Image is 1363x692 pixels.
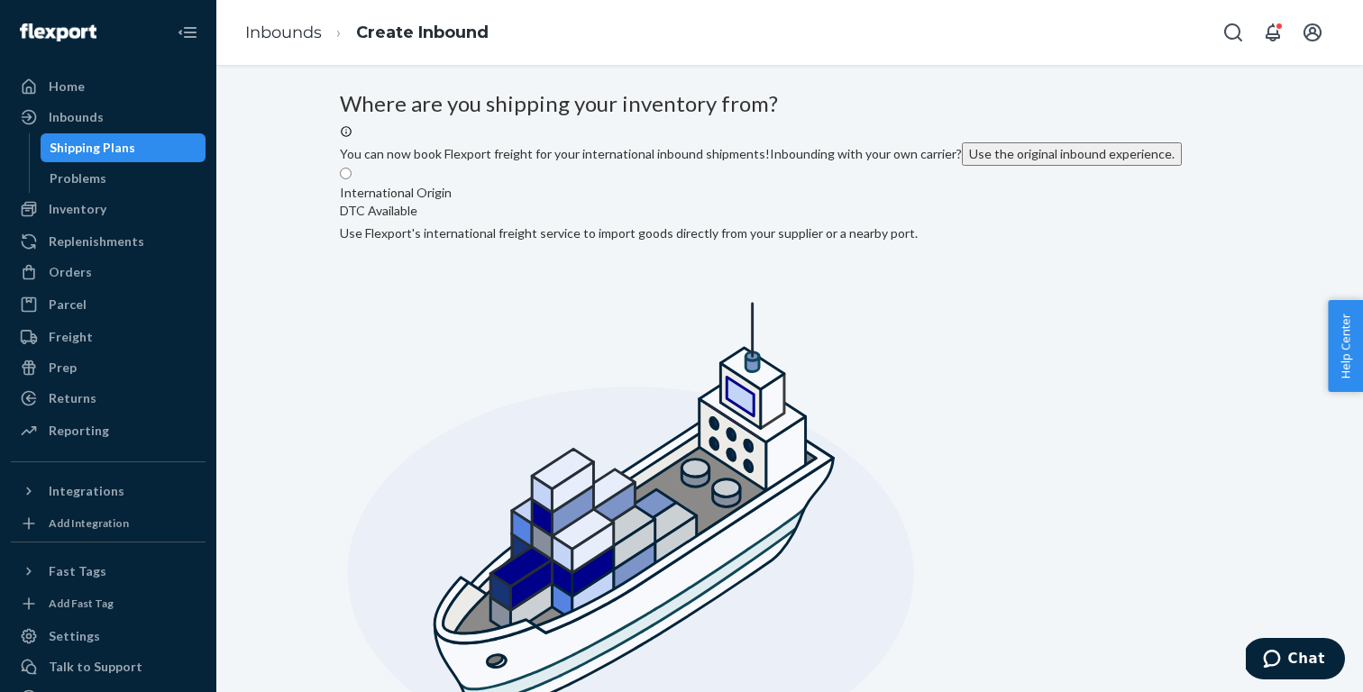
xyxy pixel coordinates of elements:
[49,263,92,281] div: Orders
[340,146,770,161] span: You can now book Flexport freight for your international inbound shipments!
[49,515,129,531] div: Add Integration
[770,146,1182,161] span: Inbounding with your own carrier?
[11,290,206,319] a: Parcel
[49,328,93,346] div: Freight
[1246,638,1345,683] iframe: Opens a widget where you can chat to one of our agents
[1215,14,1251,50] button: Open Search Box
[11,323,206,351] a: Freight
[231,6,503,59] ol: breadcrumbs
[11,195,206,223] a: Inventory
[245,23,322,42] a: Inbounds
[1255,14,1291,50] button: Open notifications
[49,422,109,440] div: Reporting
[41,133,206,162] a: Shipping Plans
[11,652,206,681] button: Talk to Support
[11,593,206,615] a: Add Fast Tag
[11,513,206,534] a: Add Integration
[20,23,96,41] img: Flexport logo
[49,627,100,645] div: Settings
[1294,14,1331,50] button: Open account menu
[962,142,1182,166] button: Use the original inbound experience.
[11,384,206,413] a: Returns
[11,227,206,256] a: Replenishments
[49,658,142,676] div: Talk to Support
[49,596,114,611] div: Add Fast Tag
[340,168,352,179] input: International OriginDTC AvailableUse Flexport's international freight service to import goods dir...
[356,23,489,42] a: Create Inbound
[49,200,106,218] div: Inventory
[49,562,106,580] div: Fast Tags
[11,477,206,505] button: Integrations
[50,169,106,187] div: Problems
[11,416,206,445] a: Reporting
[49,359,77,377] div: Prep
[1328,300,1363,392] button: Help Center
[11,557,206,586] button: Fast Tags
[49,389,96,407] div: Returns
[340,92,1240,115] h3: Where are you shipping your inventory from?
[11,103,206,132] a: Inbounds
[41,164,206,193] a: Problems
[49,232,144,250] div: Replenishments
[11,622,206,651] a: Settings
[49,77,85,96] div: Home
[11,353,206,382] a: Prep
[49,108,104,126] div: Inbounds
[49,296,87,314] div: Parcel
[169,14,206,50] button: Close Navigation
[50,139,135,157] div: Shipping Plans
[11,72,206,101] a: Home
[11,258,206,287] a: Orders
[340,184,452,220] div: International Origin
[49,482,124,500] div: Integrations
[340,224,918,242] div: Use Flexport's international freight service to import goods directly from your supplier or a nea...
[340,202,452,220] div: DTC Available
